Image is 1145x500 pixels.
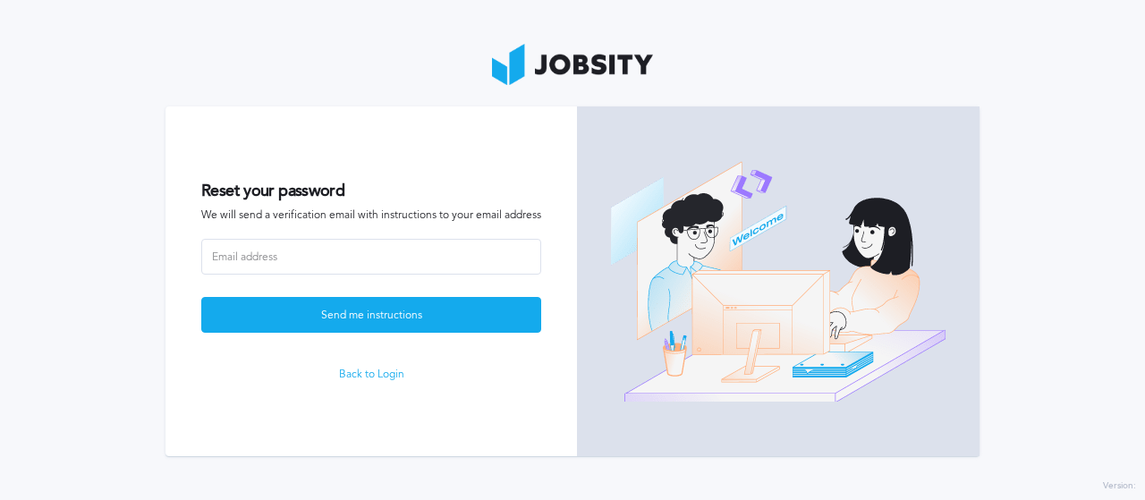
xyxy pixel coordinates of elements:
[201,297,541,333] button: Send me instructions
[201,182,541,200] h2: Reset your password
[202,298,540,334] div: Send me instructions
[1103,481,1136,492] label: Version:
[201,209,541,222] span: We will send a verification email with instructions to your email address
[201,369,541,381] a: Back to Login
[201,239,541,275] input: Email address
